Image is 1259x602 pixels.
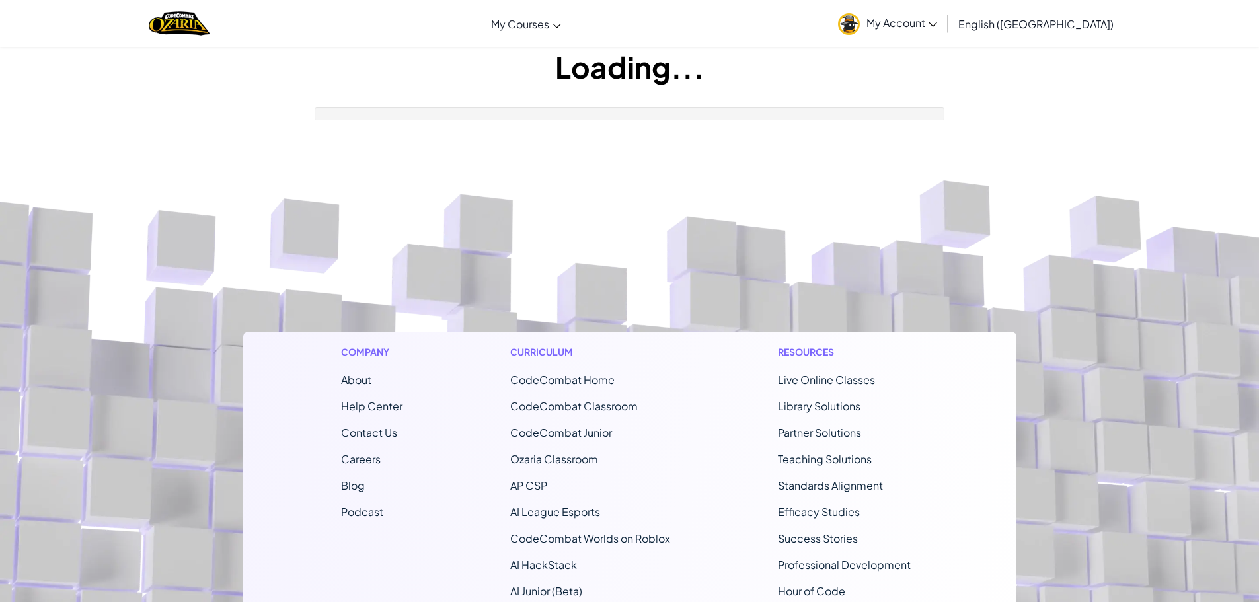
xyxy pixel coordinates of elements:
[510,373,615,387] span: CodeCombat Home
[341,373,371,387] a: About
[831,3,944,44] a: My Account
[149,10,210,37] img: Home
[484,6,568,42] a: My Courses
[510,452,598,466] a: Ozaria Classroom
[778,426,861,439] a: Partner Solutions
[510,426,612,439] a: CodeCombat Junior
[341,345,402,359] h1: Company
[341,399,402,413] a: Help Center
[778,584,845,598] a: Hour of Code
[510,505,600,519] a: AI League Esports
[778,478,883,492] a: Standards Alignment
[778,558,911,572] a: Professional Development
[510,531,670,545] a: CodeCombat Worlds on Roblox
[510,478,547,492] a: AP CSP
[838,13,860,35] img: avatar
[341,426,397,439] span: Contact Us
[778,399,860,413] a: Library Solutions
[778,505,860,519] a: Efficacy Studies
[341,505,383,519] a: Podcast
[149,10,210,37] a: Ozaria by CodeCombat logo
[510,558,577,572] a: AI HackStack
[952,6,1120,42] a: English ([GEOGRAPHIC_DATA])
[778,531,858,545] a: Success Stories
[510,584,582,598] a: AI Junior (Beta)
[778,452,872,466] a: Teaching Solutions
[778,345,919,359] h1: Resources
[866,16,937,30] span: My Account
[510,345,670,359] h1: Curriculum
[778,373,875,387] a: Live Online Classes
[958,17,1114,31] span: English ([GEOGRAPHIC_DATA])
[341,478,365,492] a: Blog
[491,17,549,31] span: My Courses
[341,452,381,466] a: Careers
[510,399,638,413] a: CodeCombat Classroom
